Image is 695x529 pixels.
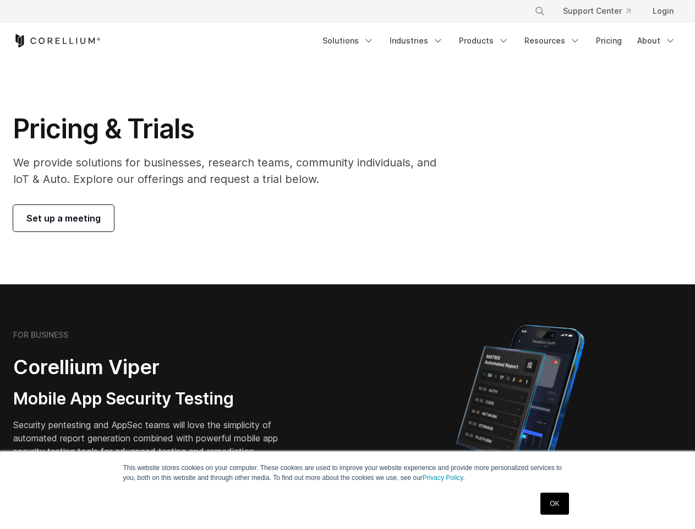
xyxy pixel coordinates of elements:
[316,31,682,51] div: Navigation Menu
[13,330,68,340] h6: FOR BUSINESS
[123,463,572,483] p: This website stores cookies on your computer. These cookies are used to improve your website expe...
[521,1,682,21] div: Navigation Menu
[316,31,381,51] a: Solutions
[589,31,628,51] a: Pricing
[26,212,101,225] span: Set up a meeting
[383,31,450,51] a: Industries
[13,112,452,145] h1: Pricing & Trials
[13,154,452,187] p: We provide solutions for businesses, research teams, community individuals, and IoT & Auto. Explo...
[13,205,114,231] a: Set up a meeting
[13,388,295,409] h3: Mobile App Security Testing
[644,1,682,21] a: Login
[554,1,639,21] a: Support Center
[13,34,101,47] a: Corellium Home
[452,31,516,51] a: Products
[437,320,603,512] img: Corellium MATRIX automated report on iPhone showing app vulnerability test results across securit...
[540,493,568,515] a: OK
[518,31,587,51] a: Resources
[423,474,465,482] a: Privacy Policy.
[631,31,682,51] a: About
[13,418,295,458] p: Security pentesting and AppSec teams will love the simplicity of automated report generation comb...
[13,355,295,380] h2: Corellium Viper
[530,1,550,21] button: Search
